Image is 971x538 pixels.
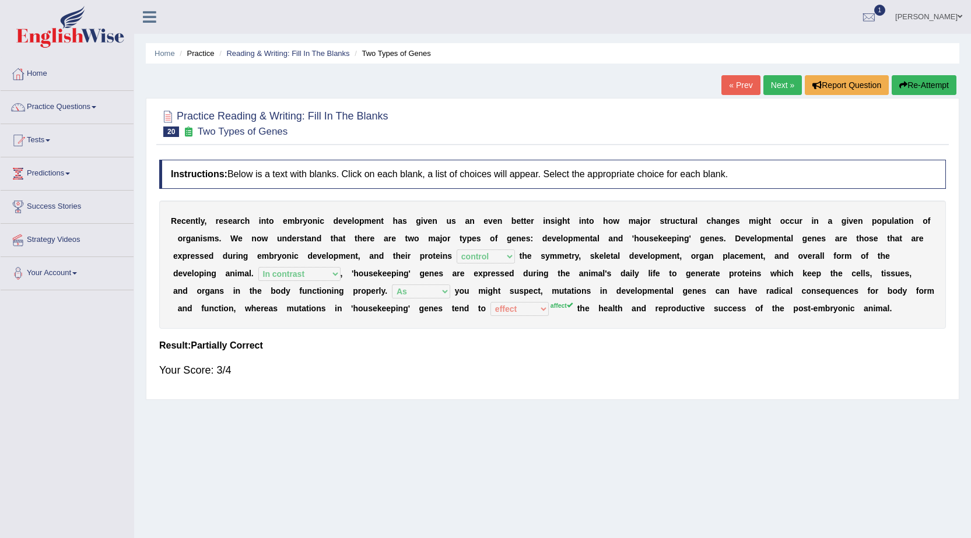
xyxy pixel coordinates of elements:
b: n [238,251,243,261]
b: , [204,216,206,226]
b: a [398,216,402,226]
b: m [288,216,295,226]
b: g [802,234,808,243]
b: ' [689,234,690,243]
b: l [561,234,563,243]
b: g [684,234,689,243]
b: b [295,216,300,226]
b: e [843,234,847,243]
b: o [178,234,183,243]
b: t [856,234,859,243]
b: g [725,216,731,226]
small: Two Types of Genes [198,126,288,137]
b: s [719,234,724,243]
b: o [864,234,870,243]
b: t [769,216,772,226]
b: e [338,216,343,226]
a: Next » [763,75,802,95]
b: j [640,216,643,226]
b: d [542,234,548,243]
b: t [355,234,357,243]
b: r [274,251,277,261]
b: t [460,234,462,243]
b: g [243,251,248,261]
b: h [562,216,567,226]
b: o [923,216,928,226]
b: n [261,216,267,226]
b: e [731,216,735,226]
b: r [388,234,391,243]
b: a [716,216,721,226]
b: w [261,234,268,243]
b: l [755,234,757,243]
b: : [530,234,533,243]
b: e [371,216,376,226]
b: o [589,216,594,226]
b: y [462,234,467,243]
b: s [551,216,555,226]
b: r [183,234,185,243]
b: o [904,216,909,226]
b: t [784,234,787,243]
b: a [911,234,916,243]
b: t [887,234,890,243]
b: i [421,216,423,226]
b: t [266,216,269,226]
b: e [483,216,488,226]
b: e [428,216,433,226]
b: s [300,234,304,243]
b: a [307,234,311,243]
b: i [756,216,758,226]
b: e [173,251,178,261]
b: o [639,234,644,243]
b: a [608,234,613,243]
b: l [198,216,201,226]
b: n [191,216,196,226]
b: p [882,216,887,226]
b: e [228,216,233,226]
b: s [476,234,481,243]
b: e [511,234,516,243]
b: Instructions: [171,169,227,179]
b: h [333,234,338,243]
b: e [874,234,878,243]
b: s [215,234,219,243]
b: i [543,216,545,226]
b: p [568,234,573,243]
b: o [643,216,648,226]
b: a [828,216,832,226]
b: r [216,216,219,226]
b: D [735,234,741,243]
a: Your Account [1,257,134,286]
b: a [835,234,840,243]
b: d [334,216,339,226]
b: h [245,216,250,226]
b: s [869,234,874,243]
b: h [859,234,864,243]
b: n [287,251,292,261]
b: r [367,234,370,243]
b: f [928,216,931,226]
b: g [557,216,562,226]
b: h [763,216,769,226]
b: d [317,234,322,243]
b: o [877,216,882,226]
b: e [919,234,924,243]
b: e [370,234,375,243]
b: b [269,251,274,261]
b: e [186,216,191,226]
b: i [676,234,679,243]
b: r [447,234,450,243]
b: d [209,251,214,261]
b: s [526,234,531,243]
b: n [311,234,317,243]
b: a [436,234,440,243]
b: s [735,216,740,226]
b: e [257,251,262,261]
b: o [414,234,419,243]
b: t [381,216,384,226]
li: Two Types of Genes [352,48,431,59]
b: e [472,234,476,243]
b: t [680,216,683,226]
b: t [304,234,307,243]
